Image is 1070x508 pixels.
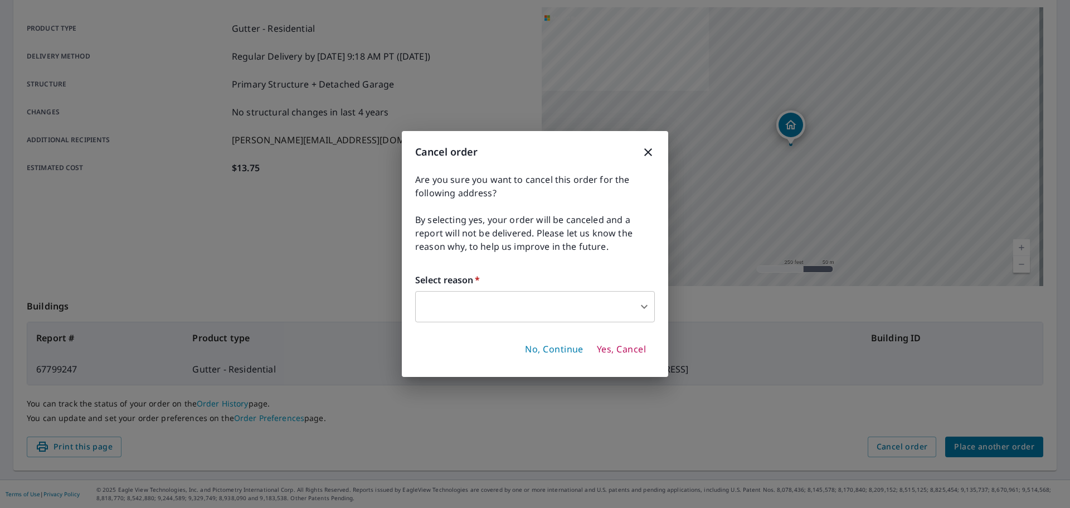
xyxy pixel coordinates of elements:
[592,340,650,359] button: Yes, Cancel
[415,173,655,200] span: Are you sure you want to cancel this order for the following address?
[415,144,655,159] h3: Cancel order
[415,291,655,322] div: ​
[525,343,583,356] span: No, Continue
[597,343,646,356] span: Yes, Cancel
[415,273,655,287] label: Select reason
[521,340,588,359] button: No, Continue
[415,213,655,253] span: By selecting yes, your order will be canceled and a report will not be delivered. Please let us k...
